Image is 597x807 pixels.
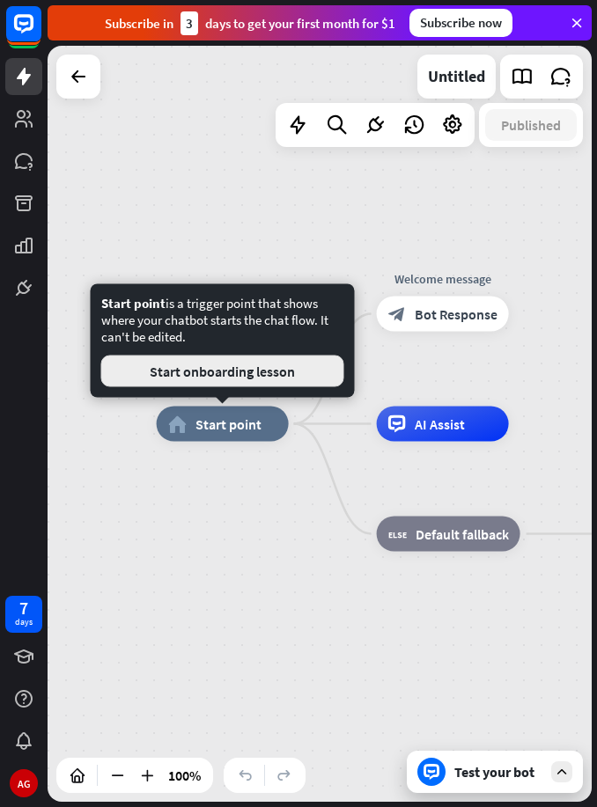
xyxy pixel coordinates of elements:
div: Test your bot [454,763,542,781]
div: is a trigger point that shows where your chatbot starts the chat flow. It can't be edited. [101,295,344,387]
div: 100% [163,761,206,789]
span: Default fallback [416,525,509,543]
i: block_fallback [388,525,407,543]
div: Subscribe now [409,9,512,37]
span: Start point [195,415,262,433]
div: days [15,616,33,628]
i: home_2 [168,415,187,433]
button: Published [485,109,577,141]
span: AI Assist [415,415,465,433]
a: 7 days [5,596,42,633]
span: Bot Response [415,305,497,323]
button: Start onboarding lesson [101,356,344,387]
div: AG [10,769,38,797]
div: Untitled [428,55,485,99]
span: Start point [101,295,166,312]
div: 7 [19,600,28,616]
button: Open LiveChat chat widget [14,7,67,60]
div: Subscribe in days to get your first month for $1 [105,11,395,35]
i: block_bot_response [388,305,406,323]
div: 3 [181,11,198,35]
div: Welcome message [364,270,522,288]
